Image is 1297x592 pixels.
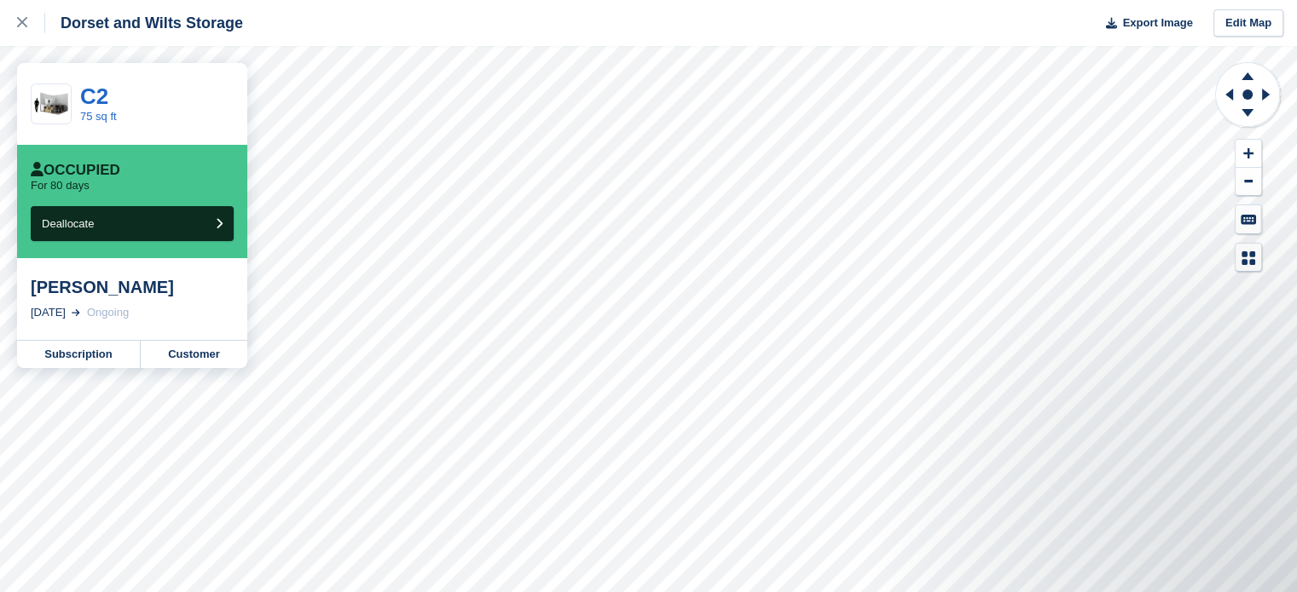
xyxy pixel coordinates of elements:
[1236,140,1261,168] button: Zoom In
[17,341,141,368] a: Subscription
[72,309,80,316] img: arrow-right-light-icn-cde0832a797a2874e46488d9cf13f60e5c3a73dbe684e267c42b8395dfbc2abf.svg
[1236,168,1261,196] button: Zoom Out
[141,341,247,368] a: Customer
[31,179,90,193] p: For 80 days
[1096,9,1193,37] button: Export Image
[1122,14,1192,32] span: Export Image
[31,277,234,297] div: [PERSON_NAME]
[1213,9,1283,37] a: Edit Map
[80,110,117,123] a: 75 sq ft
[31,162,120,179] div: Occupied
[42,217,94,230] span: Deallocate
[87,304,129,321] div: Ongoing
[80,83,108,109] a: C2
[31,206,234,241] button: Deallocate
[1236,244,1261,272] button: Map Legend
[31,304,66,321] div: [DATE]
[45,13,243,33] div: Dorset and Wilts Storage
[1236,205,1261,233] button: Keyboard Shortcuts
[32,89,71,119] img: 75-sqft-unit.jpg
